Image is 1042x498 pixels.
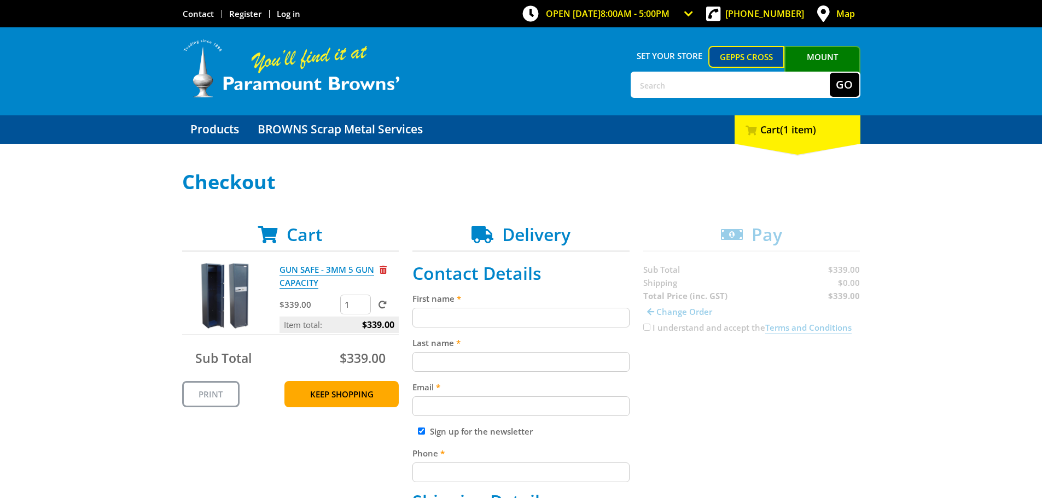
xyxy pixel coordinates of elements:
h1: Checkout [182,171,860,193]
a: Go to the registration page [229,8,261,19]
img: Paramount Browns' [182,38,401,99]
input: Please enter your last name. [412,352,630,372]
span: $339.00 [340,349,386,367]
a: Gepps Cross [708,46,784,68]
a: Keep Shopping [284,381,399,407]
a: GUN SAFE - 3MM 5 GUN CAPACITY [280,264,374,289]
input: Please enter your first name. [412,308,630,327]
input: Please enter your telephone number. [412,462,630,482]
a: Mount [PERSON_NAME] [784,46,860,87]
a: Go to the BROWNS Scrap Metal Services page [249,115,431,144]
a: Remove from cart [380,264,387,275]
span: (1 item) [780,123,816,136]
p: Item total: [280,317,399,333]
input: Search [632,73,830,97]
a: Print [182,381,240,407]
span: Set your store [631,46,709,66]
label: First name [412,292,630,305]
a: Go to the Contact page [183,8,214,19]
label: Last name [412,336,630,349]
span: Sub Total [195,349,252,367]
img: GUN SAFE - 3MM 5 GUN CAPACITY [193,263,258,329]
p: $339.00 [280,298,338,311]
label: Phone [412,447,630,460]
span: Delivery [502,222,571,246]
span: Cart [287,222,323,246]
h2: Contact Details [412,263,630,284]
span: OPEN [DATE] [546,8,670,20]
span: 8:00am - 5:00pm [601,8,670,20]
input: Please enter your email address. [412,396,630,416]
a: Log in [277,8,300,19]
div: Cart [735,115,860,144]
label: Sign up for the newsletter [430,426,533,437]
button: Go [830,73,859,97]
a: Go to the Products page [182,115,247,144]
label: Email [412,380,630,394]
span: $339.00 [362,317,394,333]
